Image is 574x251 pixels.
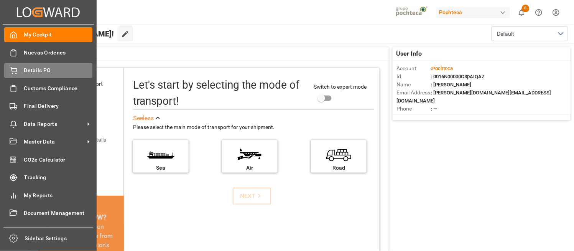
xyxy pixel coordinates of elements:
[431,74,485,79] span: : 0016N00000G3pAIQAZ
[497,30,515,38] span: Default
[492,26,568,41] button: open menu
[24,227,93,235] span: All Carriers
[24,66,93,74] span: Details PO
[24,120,85,128] span: Data Reports
[393,6,431,19] img: pochtecaImg.jpg_1689854062.jpg
[431,114,450,120] span: : Shipper
[396,73,431,81] span: Id
[396,81,431,89] span: Name
[137,164,185,172] div: Sea
[315,164,363,172] div: Road
[24,138,85,146] span: Master Data
[226,164,274,172] div: Air
[24,156,93,164] span: CO2e Calculator
[24,31,93,39] span: My Cockpit
[4,206,92,221] a: Document Management
[314,84,367,90] span: Switch to expert mode
[4,27,92,42] a: My Cockpit
[432,66,453,71] span: Pochteca
[530,4,548,21] button: Help Center
[436,5,513,20] button: Pochteca
[396,105,431,113] span: Phone
[24,173,93,182] span: Tracking
[58,136,106,144] div: Add shipping details
[4,223,92,238] a: All Carriers
[431,66,453,71] span: :
[513,4,530,21] button: show 8 new notifications
[522,5,530,12] span: 8
[24,84,93,92] span: Customs Compliance
[133,114,154,123] div: See less
[436,7,510,18] div: Pochteca
[431,82,471,88] span: : [PERSON_NAME]
[396,64,431,73] span: Account
[4,63,92,78] a: Details PO
[133,77,306,109] div: Let's start by selecting the mode of transport!
[31,26,114,41] span: Hello [PERSON_NAME]!
[396,49,422,58] span: User Info
[24,102,93,110] span: Final Delivery
[4,81,92,96] a: Customs Compliance
[396,89,431,97] span: Email Address
[396,113,431,121] span: Account Type
[4,45,92,60] a: Nuevas Ordenes
[4,188,92,203] a: My Reports
[4,152,92,167] a: CO2e Calculator
[233,188,271,205] button: NEXT
[4,99,92,114] a: Final Delivery
[24,209,93,217] span: Document Management
[133,123,375,132] div: Please select the main mode of transport for your shipment.
[4,170,92,185] a: Tracking
[24,49,93,57] span: Nuevas Ordenes
[396,90,551,104] span: : [PERSON_NAME][DOMAIN_NAME][EMAIL_ADDRESS][DOMAIN_NAME]
[240,192,263,201] div: NEXT
[25,234,94,243] span: Sidebar Settings
[24,192,93,200] span: My Reports
[431,106,437,112] span: : —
